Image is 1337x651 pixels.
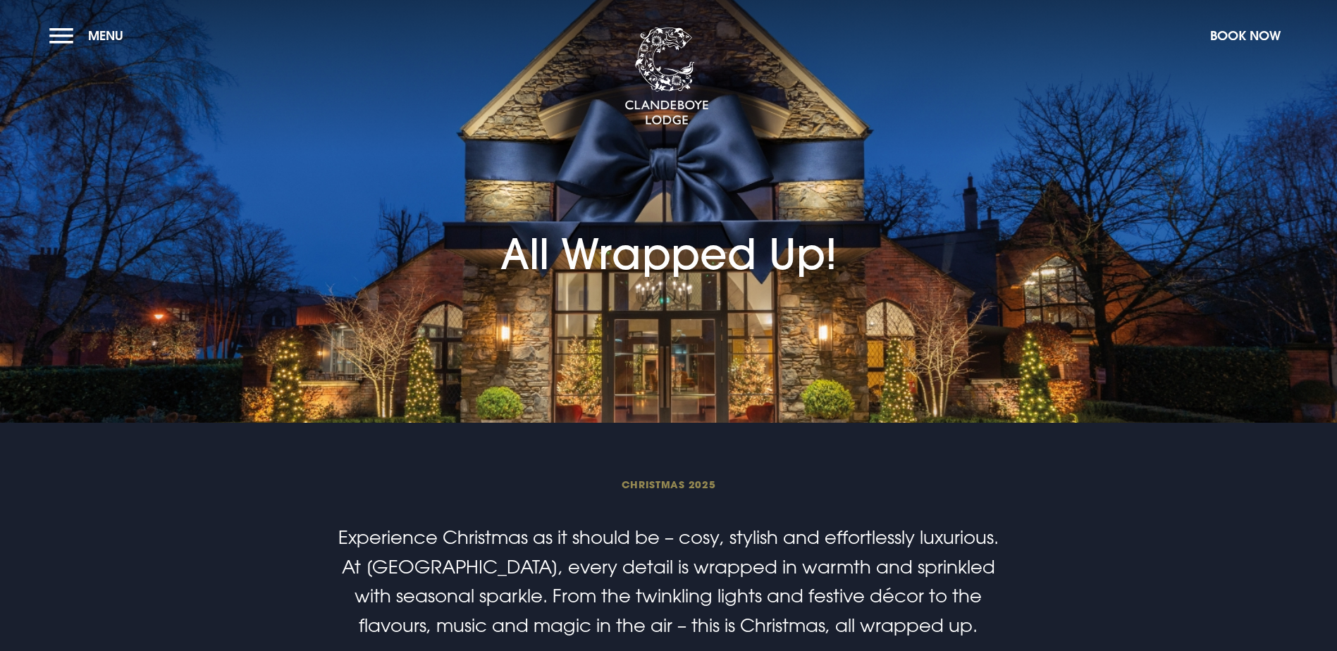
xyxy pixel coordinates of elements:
[333,523,1004,640] p: Experience Christmas as it should be – cosy, stylish and effortlessly luxurious. At [GEOGRAPHIC_D...
[500,151,837,280] h1: All Wrapped Up!
[333,478,1004,491] span: Christmas 2025
[624,27,709,126] img: Clandeboye Lodge
[88,27,123,44] span: Menu
[1203,20,1288,51] button: Book Now
[49,20,130,51] button: Menu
